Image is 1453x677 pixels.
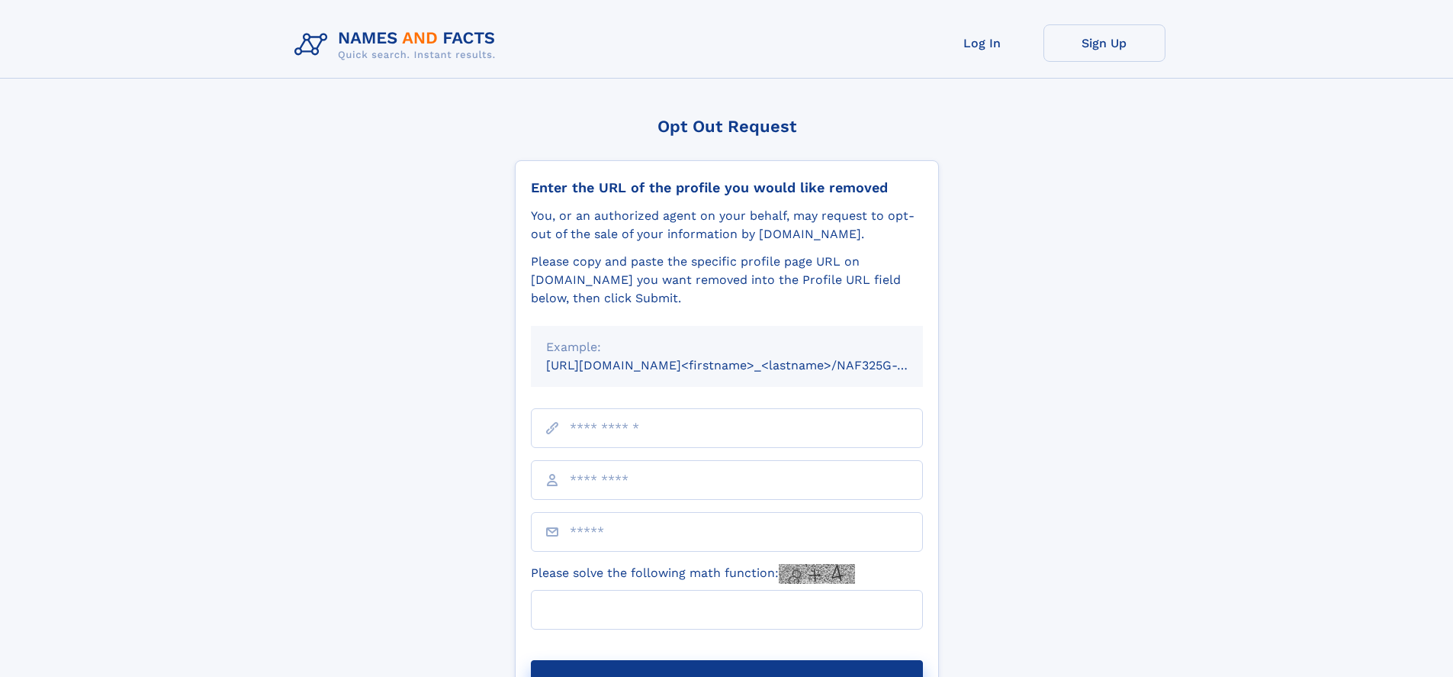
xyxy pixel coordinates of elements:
[531,207,923,243] div: You, or an authorized agent on your behalf, may request to opt-out of the sale of your informatio...
[288,24,508,66] img: Logo Names and Facts
[531,564,855,584] label: Please solve the following math function:
[515,117,939,136] div: Opt Out Request
[531,253,923,308] div: Please copy and paste the specific profile page URL on [DOMAIN_NAME] you want removed into the Pr...
[546,358,952,372] small: [URL][DOMAIN_NAME]<firstname>_<lastname>/NAF325G-xxxxxxxx
[531,179,923,196] div: Enter the URL of the profile you would like removed
[546,338,908,356] div: Example:
[1043,24,1165,62] a: Sign Up
[921,24,1043,62] a: Log In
